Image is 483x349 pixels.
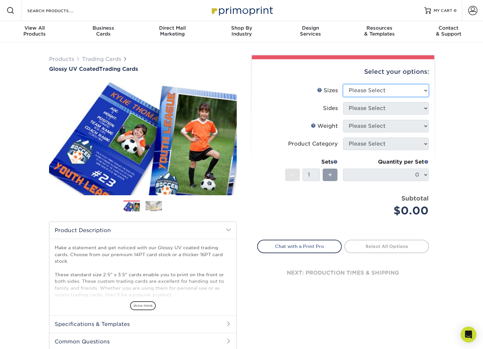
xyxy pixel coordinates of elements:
div: & Templates [345,25,414,37]
a: Contact& Support [414,21,483,42]
span: Contact [414,25,483,31]
span: Design [276,25,345,31]
div: Select your options: [257,59,429,84]
a: DesignServices [276,21,345,42]
div: Services [276,25,345,37]
div: Product Category [288,140,338,148]
strong: Subtotal [401,195,429,202]
a: Chat with a Print Pro [257,240,342,253]
span: Direct Mail [138,25,207,31]
div: Sets [285,158,338,166]
a: Shop ByIndustry [207,21,276,42]
span: - [291,170,294,180]
a: Trading Cards [82,56,121,62]
img: Glossy UV Coated 01 [49,73,237,202]
div: Weight [311,122,338,130]
div: Quantity per Set [343,158,429,166]
span: Shop By [207,25,276,31]
a: Direct MailMarketing [138,21,207,42]
a: BusinessCards [69,21,138,42]
p: Make a statement and get noticed with our Glossy UV coated trading cards. Choose from our premium... [55,244,231,325]
span: Business [69,25,138,31]
div: Sides [323,104,338,112]
div: Open Intercom Messenger [461,327,476,342]
div: next: production times & shipping [257,253,429,293]
img: Trading Cards 01 [123,201,140,212]
a: Select All Options [344,240,429,253]
h2: Specifications & Templates [49,315,236,333]
span: + [328,170,332,180]
div: Sizes [317,87,338,94]
a: Resources& Templates [345,21,414,42]
input: SEARCH PRODUCTS..... [27,7,91,14]
a: Glossy UV CoatedTrading Cards [49,66,237,72]
img: Trading Cards 02 [146,201,162,211]
div: $0.00 [348,203,429,219]
h1: Trading Cards [49,66,237,72]
a: Products [49,56,74,62]
div: Marketing [138,25,207,37]
span: MY CART [434,8,452,13]
div: Industry [207,25,276,37]
img: Primoprint [209,3,275,17]
span: Resources [345,25,414,31]
h2: Product Description [49,222,236,239]
span: Glossy UV Coated [49,66,99,72]
div: Cards [69,25,138,37]
span: show more [130,301,156,310]
div: & Support [414,25,483,37]
span: 0 [454,8,457,13]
